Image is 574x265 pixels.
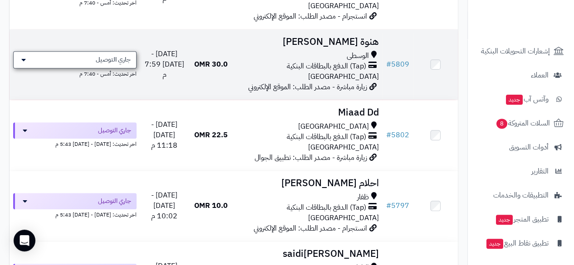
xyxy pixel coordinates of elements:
span: (Tap) الدفع بالبطاقات البنكية [287,202,366,213]
span: تطبيق المتجر [495,213,549,226]
span: التطبيقات والخدمات [493,189,549,202]
a: العملاء [473,64,569,86]
span: جديد [506,95,523,105]
div: اخر تحديث: [DATE] - [DATE] 5:43 م [13,139,137,148]
h3: احلام [PERSON_NAME] [237,178,379,188]
span: [GEOGRAPHIC_DATA] [298,121,369,132]
span: # [386,130,391,140]
span: إشعارات التحويلات البنكية [481,45,550,58]
div: اخر تحديث: [DATE] - [DATE] 5:43 م [13,209,137,219]
span: جديد [496,215,513,225]
span: تطبيق نقاط البيع [486,237,549,250]
span: [GEOGRAPHIC_DATA] [308,0,379,11]
a: التطبيقات والخدمات [473,184,569,206]
img: logo-2.png [512,22,565,41]
a: تطبيق نقاط البيعجديد [473,232,569,254]
span: وآتس آب [505,93,549,106]
span: # [386,59,391,70]
span: 8 [496,119,507,129]
a: أدوات التسويق [473,136,569,158]
span: زيارة مباشرة - مصدر الطلب: الموقع الإلكتروني [248,82,367,92]
span: 30.0 OMR [194,59,228,70]
span: السلات المتروكة [496,117,550,130]
span: [GEOGRAPHIC_DATA] [308,71,379,82]
span: [DATE] - [DATE] 7:59 م [145,48,184,80]
a: السلات المتروكة8 [473,112,569,134]
span: أدوات التسويق [509,141,549,154]
div: Open Intercom Messenger [14,230,35,251]
span: [DATE] - [DATE] 11:18 م [151,119,177,151]
a: #5797 [386,200,409,211]
span: (Tap) الدفع بالبطاقات البنكية [287,132,366,142]
span: التقارير [531,165,549,178]
a: #5802 [386,130,409,140]
span: انستجرام - مصدر الطلب: الموقع الإلكتروني [254,11,367,22]
span: انستجرام - مصدر الطلب: الموقع الإلكتروني [254,223,367,234]
span: 22.5 OMR [194,130,228,140]
span: ظفار [357,192,369,202]
span: جاري التوصيل [98,197,131,206]
span: العملاء [531,69,549,82]
span: جاري التوصيل [98,126,131,135]
span: [DATE] - [DATE] 10:02 م [151,190,177,222]
h3: Miaad Dd [237,107,379,118]
span: [GEOGRAPHIC_DATA] [308,142,379,153]
span: # [386,200,391,211]
a: إشعارات التحويلات البنكية [473,40,569,62]
span: زيارة مباشرة - مصدر الطلب: تطبيق الجوال [255,152,367,163]
span: الوسطى [347,51,369,61]
span: [GEOGRAPHIC_DATA] [308,212,379,223]
div: اخر تحديث: أمس - 7:40 م [13,68,137,78]
h3: [PERSON_NAME]saidi [237,249,379,259]
span: 10.0 OMR [194,200,228,211]
a: تطبيق المتجرجديد [473,208,569,230]
a: وآتس آبجديد [473,88,569,110]
span: (Tap) الدفع بالبطاقات البنكية [287,61,366,72]
h3: هنوة [PERSON_NAME] [237,37,379,47]
a: #5809 [386,59,409,70]
span: جاري التوصيل [96,55,131,64]
span: جديد [486,239,503,249]
a: التقارير [473,160,569,182]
